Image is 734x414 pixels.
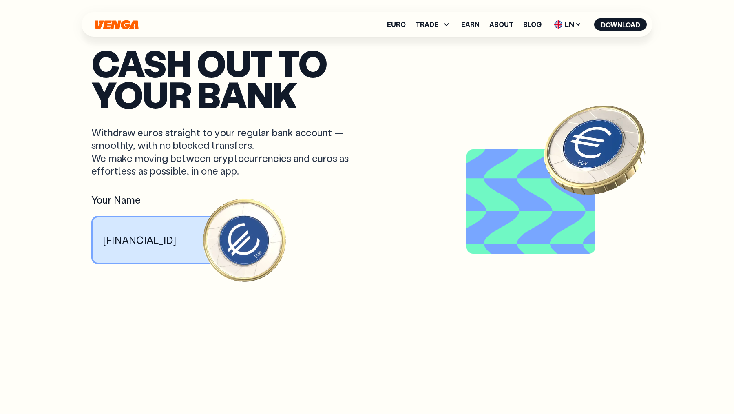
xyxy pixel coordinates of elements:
[416,21,438,28] span: TRADE
[182,178,306,302] img: Euro coin
[91,47,643,110] p: Cash out to your bank
[91,193,295,206] div: Your Name
[551,18,584,31] span: EN
[534,88,657,210] img: EURO coin
[416,20,451,29] span: TRADE
[461,21,480,28] a: Earn
[103,234,177,246] p: [FINANCIAL_ID]
[594,18,647,31] button: Download
[94,20,139,29] svg: Home
[470,153,592,250] video: Video background
[387,21,406,28] a: Euro
[91,126,349,177] p: Withdraw euros straight to your regular bank account — smoothly, with no blocked transfers. We ma...
[523,21,542,28] a: Blog
[489,21,513,28] a: About
[554,20,562,29] img: flag-uk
